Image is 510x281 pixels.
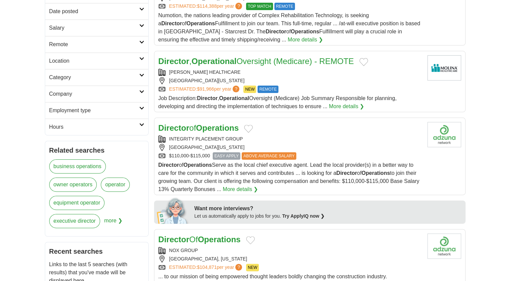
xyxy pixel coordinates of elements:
span: more ❯ [104,214,122,232]
button: Add to favorite jobs [359,58,368,66]
span: NEW [246,264,259,271]
a: ESTIMATED:$104,871per year? [169,264,244,271]
span: Numotion, the nations leading provider of Complex Rehabilitation Technology, is seeking a of Fulf... [158,12,420,42]
a: Location [45,53,148,69]
a: Hours [45,119,148,135]
a: DirectorOfOperations [158,235,241,244]
span: NEW [243,86,256,93]
a: [PERSON_NAME] HEALTHCARE [169,69,241,75]
span: ? [235,3,242,9]
h2: Related searches [49,145,144,155]
span: REMOTE [258,86,278,93]
div: Let us automatically apply to jobs for you. [194,213,461,220]
span: ? [235,264,242,271]
span: EASY APPLY [213,152,240,160]
strong: Director [158,57,189,66]
span: $104,871 [197,264,216,270]
a: Date posted [45,3,148,20]
strong: Operations [183,162,212,168]
h2: Date posted [49,7,139,15]
span: Job Description: , Oversight (Medicare) Job Summary Responsible for planning, developing and dire... [158,95,397,109]
a: operator [101,178,130,192]
h2: Hours [49,123,139,131]
a: ESTIMATED:$114,388per year? [169,3,244,10]
h2: Salary [49,24,139,32]
h2: Remote [49,40,139,49]
a: executive director [49,214,100,228]
strong: Operations [291,29,319,34]
a: Salary [45,20,148,36]
span: ABOVE AVERAGE SALARY [242,152,296,160]
div: $110,000-$115,000 [158,152,422,160]
div: [GEOGRAPHIC_DATA][US_STATE] [158,144,422,151]
img: Company logo [427,233,461,259]
span: REMOTE [274,3,295,10]
a: More details ❯ [288,36,323,44]
strong: Director [158,162,179,168]
a: More details ❯ [329,102,364,111]
span: ? [233,86,239,92]
strong: Director [161,21,182,26]
a: business operations [49,159,106,174]
h2: Category [49,73,139,82]
span: TOP MATCH [246,3,273,10]
div: [GEOGRAPHIC_DATA][US_STATE] [158,77,422,84]
a: owner operators [49,178,97,192]
strong: Operations [361,170,390,176]
button: Add to favorite jobs [244,125,253,133]
span: $91,966 [197,86,214,92]
h2: Recent searches [49,246,144,256]
strong: Operational [219,95,249,101]
strong: Director [197,95,217,101]
strong: Director [158,235,189,244]
a: ESTIMATED:$91,966per year? [169,86,241,93]
h2: Company [49,90,139,98]
strong: Director [266,29,286,34]
button: Add to favorite jobs [246,236,255,244]
a: Category [45,69,148,86]
a: DirectorofOperations [158,123,239,132]
a: More details ❯ [223,185,258,193]
h2: Employment type [49,106,139,115]
span: $114,388 [197,3,216,9]
a: Try ApplyIQ now ❯ [282,213,325,219]
div: [GEOGRAPHIC_DATA], [US_STATE] [158,255,422,262]
img: Integrity Placement Group logo [427,122,461,147]
strong: Operations [198,235,241,244]
a: Employment type [45,102,148,119]
h2: Location [49,57,139,65]
strong: Director [336,170,357,176]
strong: Operational [191,57,236,66]
a: Remote [45,36,148,53]
a: Company [45,86,148,102]
strong: Operations [196,123,239,132]
strong: Director [158,123,189,132]
div: Want more interviews? [194,205,461,213]
a: INTEGRITY PLACEMENT GROUP [169,136,243,142]
strong: Operations [186,21,215,26]
a: equipment operator [49,196,105,210]
img: apply-iq-scientist.png [157,197,189,224]
a: Director,OperationalOversight (Medicare) - REMOTE [158,57,354,66]
span: of Serve as the local chief executive agent. Lead the local provider(s) in a better way to care f... [158,162,419,192]
div: NOX GROUP [158,247,422,254]
img: Molina Healthcare logo [427,55,461,81]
